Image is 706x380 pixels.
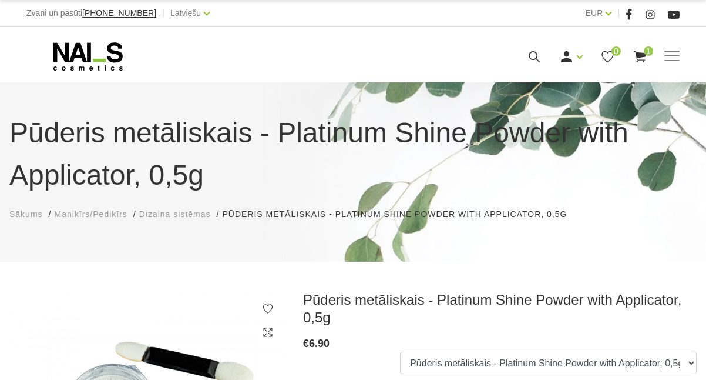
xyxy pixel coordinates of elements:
[617,6,620,21] span: |
[139,208,211,221] a: Dizaina sistēmas
[162,6,164,21] span: |
[26,6,156,21] div: Zvani un pasūti
[309,338,330,349] span: 6.90
[633,49,647,64] a: 1
[82,9,156,18] a: [PHONE_NUMBER]
[9,208,43,221] a: Sākums
[600,49,615,64] a: 0
[586,6,603,20] a: EUR
[54,209,127,219] span: Manikīrs/Pedikīrs
[82,8,156,18] span: [PHONE_NUMBER]
[9,209,43,219] span: Sākums
[222,208,579,221] li: Pūderis metāliskais - Platinum Shine Powder with Applicator, 0,5g
[9,112,697,196] h1: Pūderis metāliskais - Platinum Shine Powder with Applicator, 0,5g
[303,338,309,349] span: €
[644,46,653,56] span: 1
[54,208,127,221] a: Manikīrs/Pedikīrs
[611,46,621,56] span: 0
[303,291,697,326] h3: Pūderis metāliskais - Platinum Shine Powder with Applicator, 0,5g
[139,209,211,219] span: Dizaina sistēmas
[170,6,201,20] a: Latviešu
